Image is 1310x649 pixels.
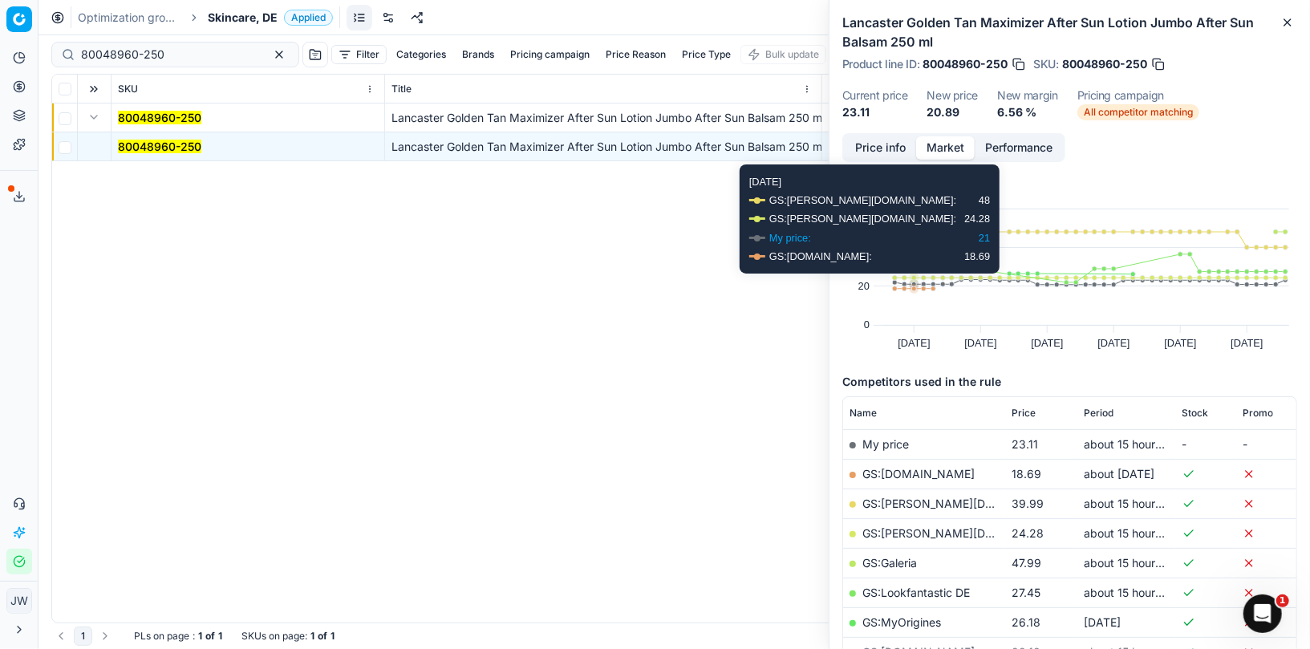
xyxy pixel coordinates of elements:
[1012,467,1041,481] span: 18.69
[1012,407,1036,420] span: Price
[78,10,180,26] a: Optimization groups
[1084,526,1184,540] span: about 15 hours ago
[842,374,1297,390] h5: Competitors used in the rule
[1236,429,1296,459] td: -
[1012,615,1040,629] span: 26.18
[975,136,1063,160] button: Performance
[858,280,870,292] text: 20
[1012,497,1044,510] span: 39.99
[1097,337,1130,349] text: [DATE]
[997,90,1058,101] dt: New margin
[923,56,1008,72] span: 80048960-250
[862,556,917,570] a: GS:Galeria
[862,586,970,599] a: GS:Lookfantastic DE
[1084,437,1184,451] span: about 15 hours ago
[84,79,103,99] button: Expand all
[1231,337,1263,349] text: [DATE]
[927,104,978,120] dd: 20.89
[205,630,215,643] strong: of
[1033,59,1059,70] span: SKU :
[84,107,103,127] button: Expand
[842,59,919,70] span: Product line ID :
[1012,586,1040,599] span: 27.45
[118,140,201,153] mark: 80048960-250
[198,630,202,643] strong: 1
[1243,407,1273,420] span: Promo
[862,526,1067,540] a: GS:[PERSON_NAME][DOMAIN_NAME]
[845,136,916,160] button: Price info
[310,630,314,643] strong: 1
[208,10,278,26] span: Skincare, DE
[74,627,92,646] button: 1
[862,497,1067,510] a: GS:[PERSON_NAME][DOMAIN_NAME]
[842,178,1297,194] h5: Price history
[51,627,71,646] button: Go to previous page
[456,45,501,64] button: Brands
[1243,594,1282,633] iframe: Intercom live chat
[504,45,596,64] button: Pricing campaign
[331,630,335,643] strong: 1
[78,10,333,26] nav: breadcrumb
[51,627,115,646] nav: pagination
[1084,497,1184,510] span: about 15 hours ago
[6,588,32,614] button: JW
[134,630,222,643] div: :
[118,111,201,124] mark: 80048960-250
[391,140,825,153] span: Lancaster Golden Tan Maximizer After Sun Lotion Jumbo After Sun Balsam 250 ml
[599,45,672,64] button: Price Reason
[241,630,307,643] span: SKUs on page :
[1031,337,1063,349] text: [DATE]
[1077,90,1199,101] dt: Pricing campaign
[284,10,333,26] span: Applied
[916,136,975,160] button: Market
[964,337,996,349] text: [DATE]
[864,318,870,331] text: 0
[842,13,1297,51] h2: Lancaster Golden Tan Maximizer After Sun Lotion Jumbo After Sun Balsam 250 ml
[842,104,907,120] dd: 23.11
[331,45,387,64] button: Filter
[1182,407,1209,420] span: Stock
[858,241,870,254] text: 40
[862,615,941,629] a: GS:MyOrigines
[118,110,201,126] button: 80048960-250
[391,111,825,124] span: Lancaster Golden Tan Maximizer After Sun Lotion Jumbo After Sun Balsam 250 ml
[318,630,327,643] strong: of
[95,627,115,646] button: Go to next page
[1012,526,1044,540] span: 24.28
[1084,407,1113,420] span: Period
[118,83,138,95] span: SKU
[1276,594,1289,607] span: 1
[740,45,826,64] button: Bulk update
[850,407,877,420] span: Name
[208,10,333,26] span: Skincare, DEApplied
[1164,337,1196,349] text: [DATE]
[390,45,452,64] button: Categories
[1084,556,1184,570] span: about 15 hours ago
[898,337,930,349] text: [DATE]
[1012,556,1041,570] span: 47.99
[858,202,870,214] text: 60
[218,630,222,643] strong: 1
[7,589,31,613] span: JW
[997,104,1058,120] dd: 6.56 %
[1176,429,1236,459] td: -
[1084,586,1184,599] span: about 15 hours ago
[81,47,257,63] input: Search by SKU or title
[1012,437,1038,451] span: 23.11
[1077,104,1199,120] span: All competitor matching
[862,437,909,451] span: My price
[842,90,907,101] dt: Current price
[1062,56,1147,72] span: 80048960-250
[927,90,978,101] dt: New price
[862,467,975,481] a: GS:[DOMAIN_NAME]
[1084,467,1154,481] span: about [DATE]
[391,83,412,95] span: Title
[1084,615,1121,629] span: [DATE]
[118,139,201,155] button: 80048960-250
[675,45,737,64] button: Price Type
[134,630,189,643] span: PLs on page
